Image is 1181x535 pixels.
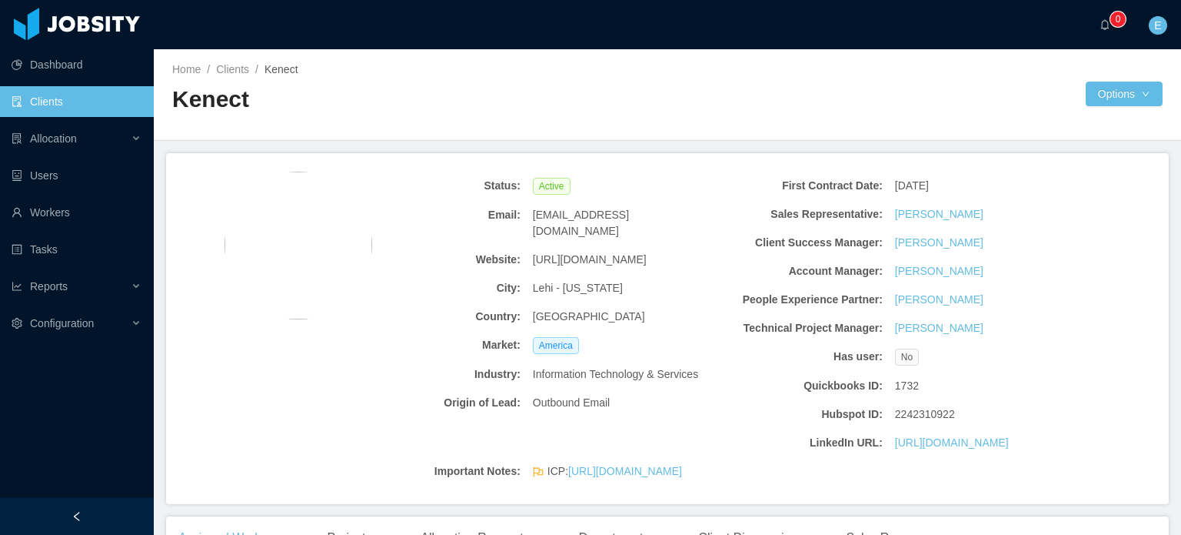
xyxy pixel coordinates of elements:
[1110,12,1126,27] sup: 0
[30,132,77,145] span: Allocation
[714,406,883,423] b: Hubspot ID:
[12,234,141,265] a: icon: profileTasks
[30,317,94,329] span: Configuration
[714,178,883,194] b: First Contract Date:
[533,309,645,325] span: [GEOGRAPHIC_DATA]
[12,49,141,80] a: icon: pie-chartDashboard
[895,263,983,279] a: [PERSON_NAME]
[533,395,610,411] span: Outbound Email
[351,337,521,353] b: Market:
[12,281,22,292] i: icon: line-chart
[533,337,579,354] span: America
[12,318,22,329] i: icon: setting
[351,309,521,325] b: Country:
[714,435,883,451] b: LinkedIn URL:
[895,378,919,394] span: 1732
[172,84,667,115] h2: Kenect
[895,406,955,423] span: 2242310922
[351,178,521,194] b: Status:
[30,280,68,293] span: Reports
[533,252,647,268] span: [URL][DOMAIN_NAME]
[714,206,883,222] b: Sales Representative:
[207,63,210,75] span: /
[895,435,1009,451] a: [URL][DOMAIN_NAME]
[12,160,141,191] a: icon: robotUsers
[568,465,682,477] a: [URL][DOMAIN_NAME]
[895,349,919,366] span: No
[533,366,698,383] span: Information Technology & Services
[12,133,22,144] i: icon: solution
[533,207,702,239] span: [EMAIL_ADDRESS][DOMAIN_NAME]
[351,395,521,411] b: Origin of Lead:
[714,378,883,394] b: Quickbooks ID:
[895,235,983,251] a: [PERSON_NAME]
[255,63,258,75] span: /
[172,63,201,75] a: Home
[533,178,571,195] span: Active
[225,172,372,319] img: 9773fb70-1916-11e9-bbf8-fb86f6de0223_5e629b9ab81b1-400w.png
[895,320,983,336] a: [PERSON_NAME]
[264,63,298,75] span: Kenect
[714,349,883,365] b: Has user:
[351,207,521,223] b: Email:
[714,292,883,308] b: People Experience Partner:
[714,235,883,251] b: Client Success Manager:
[351,280,521,296] b: City:
[351,366,521,383] b: Industry:
[351,463,521,480] b: Important Notes:
[895,292,983,308] a: [PERSON_NAME]
[1154,16,1161,35] span: E
[895,206,983,222] a: [PERSON_NAME]
[351,252,521,268] b: Website:
[12,197,141,228] a: icon: userWorkers
[1099,19,1110,30] i: icon: bell
[547,463,682,480] span: ICP:
[1086,82,1163,106] button: Optionsicon: down
[533,280,623,296] span: Lehi - [US_STATE]
[714,263,883,279] b: Account Manager:
[714,320,883,336] b: Technical Project Manager:
[889,172,1070,200] div: [DATE]
[12,86,141,117] a: icon: auditClients
[533,466,544,483] span: flag
[216,63,249,75] a: Clients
